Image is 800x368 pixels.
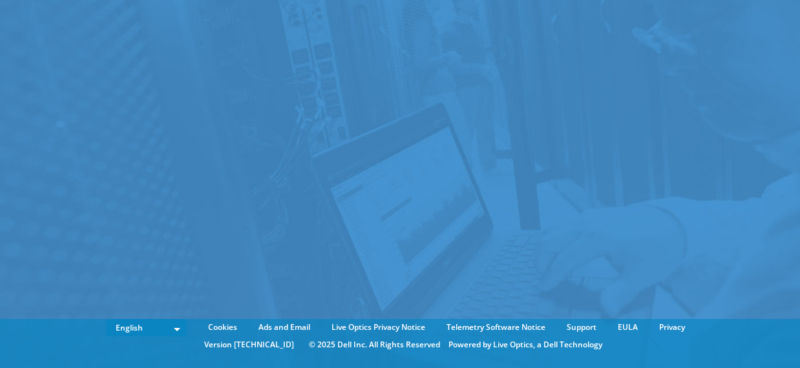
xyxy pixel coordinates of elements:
[198,338,300,352] li: Version [TECHNICAL_ID]
[322,320,435,334] a: Live Optics Privacy Notice
[437,320,555,334] a: Telemetry Software Notice
[649,320,695,334] a: Privacy
[557,320,606,334] a: Support
[608,320,647,334] a: EULA
[448,338,602,352] li: Powered by Live Optics, a Dell Technology
[302,338,447,352] li: © 2025 Dell Inc. All Rights Reserved
[198,320,247,334] a: Cookies
[249,320,320,334] a: Ads and Email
